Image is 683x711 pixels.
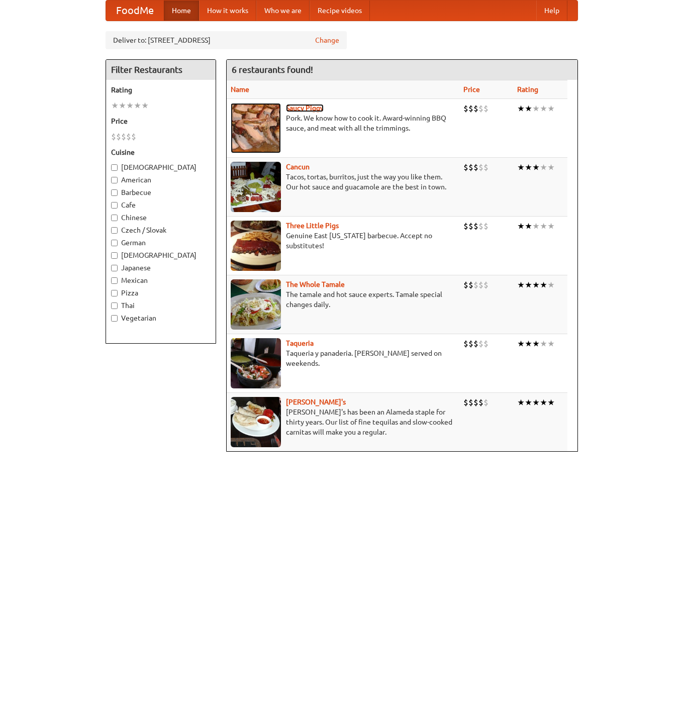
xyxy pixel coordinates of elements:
[119,100,126,111] li: ★
[547,103,555,114] li: ★
[111,189,118,196] input: Barbecue
[231,348,455,368] p: Taqueria y panaderia. [PERSON_NAME] served on weekends.
[111,116,211,126] h5: Price
[231,279,281,330] img: wholetamale.jpg
[483,162,489,173] li: $
[286,280,345,288] a: The Whole Tamale
[111,240,118,246] input: German
[473,162,478,173] li: $
[231,103,281,153] img: saucy.jpg
[231,113,455,133] p: Pork. We know how to cook it. Award-winning BBQ sauce, and meat with all the trimmings.
[231,172,455,192] p: Tacos, tortas, burritos, just the way you like them. Our hot sauce and guacamole are the best in ...
[231,289,455,310] p: The tamale and hot sauce experts. Tamale special changes daily.
[547,221,555,232] li: ★
[164,1,199,21] a: Home
[286,163,310,171] a: Cancun
[111,200,211,210] label: Cafe
[286,398,346,406] a: [PERSON_NAME]'s
[111,252,118,259] input: [DEMOGRAPHIC_DATA]
[547,338,555,349] li: ★
[517,103,525,114] li: ★
[134,100,141,111] li: ★
[478,162,483,173] li: $
[532,103,540,114] li: ★
[540,338,547,349] li: ★
[478,103,483,114] li: $
[111,288,211,298] label: Pizza
[106,1,164,21] a: FoodMe
[232,65,313,74] ng-pluralize: 6 restaurants found!
[473,397,478,408] li: $
[111,85,211,95] h5: Rating
[483,279,489,290] li: $
[111,162,211,172] label: [DEMOGRAPHIC_DATA]
[111,131,116,142] li: $
[525,221,532,232] li: ★
[106,60,216,80] h4: Filter Restaurants
[483,221,489,232] li: $
[111,275,211,285] label: Mexican
[525,397,532,408] li: ★
[540,103,547,114] li: ★
[483,338,489,349] li: $
[111,202,118,209] input: Cafe
[525,279,532,290] li: ★
[111,302,118,309] input: Thai
[532,162,540,173] li: ★
[126,131,131,142] li: $
[111,100,119,111] li: ★
[536,1,567,21] a: Help
[547,279,555,290] li: ★
[463,221,468,232] li: $
[121,131,126,142] li: $
[126,100,134,111] li: ★
[478,279,483,290] li: $
[286,222,339,230] b: Three Little Pigs
[468,162,473,173] li: $
[473,279,478,290] li: $
[517,221,525,232] li: ★
[525,103,532,114] li: ★
[286,339,314,347] a: Taqueria
[111,290,118,296] input: Pizza
[111,263,211,273] label: Japanese
[517,162,525,173] li: ★
[532,279,540,290] li: ★
[525,162,532,173] li: ★
[310,1,370,21] a: Recipe videos
[463,162,468,173] li: $
[111,250,211,260] label: [DEMOGRAPHIC_DATA]
[525,338,532,349] li: ★
[547,397,555,408] li: ★
[468,397,473,408] li: $
[468,279,473,290] li: $
[540,221,547,232] li: ★
[483,103,489,114] li: $
[517,397,525,408] li: ★
[231,397,281,447] img: pedros.jpg
[141,100,149,111] li: ★
[111,215,118,221] input: Chinese
[532,221,540,232] li: ★
[111,238,211,248] label: German
[231,407,455,437] p: [PERSON_NAME]'s has been an Alameda staple for thirty years. Our list of fine tequilas and slow-c...
[231,221,281,271] img: littlepigs.jpg
[231,162,281,212] img: cancun.jpg
[483,397,489,408] li: $
[131,131,136,142] li: $
[111,277,118,284] input: Mexican
[532,338,540,349] li: ★
[478,338,483,349] li: $
[111,227,118,234] input: Czech / Slovak
[106,31,347,49] div: Deliver to: [STREET_ADDRESS]
[286,104,324,112] a: Saucy Piggy
[463,338,468,349] li: $
[463,85,480,93] a: Price
[111,175,211,185] label: American
[231,85,249,93] a: Name
[111,187,211,197] label: Barbecue
[468,338,473,349] li: $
